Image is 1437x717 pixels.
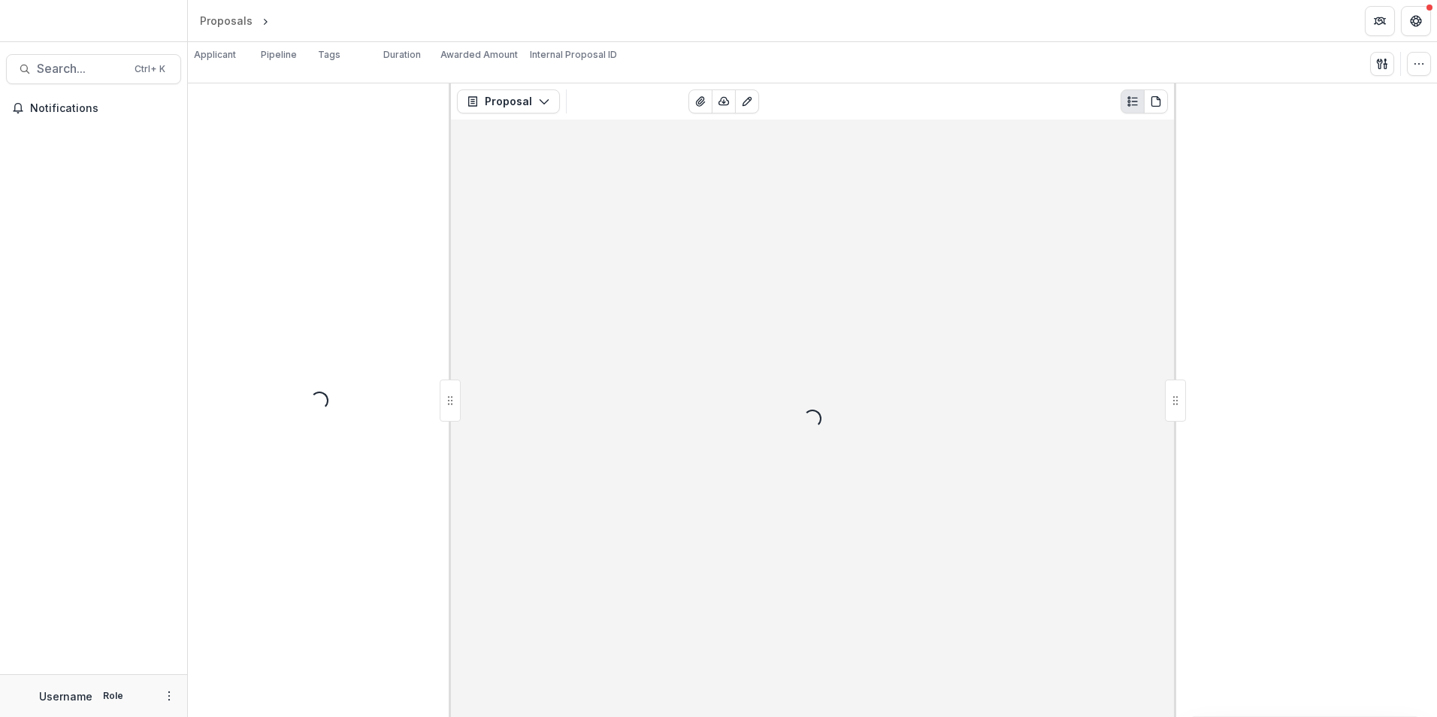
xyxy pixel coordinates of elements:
button: Edit as form [735,89,759,113]
button: Proposal [457,89,560,113]
p: Tags [318,48,340,62]
button: Plaintext view [1121,89,1145,113]
button: More [160,687,178,705]
p: Username [39,688,92,704]
span: Search... [37,62,126,76]
button: Get Help [1401,6,1431,36]
p: Internal Proposal ID [530,48,617,62]
nav: breadcrumb [194,10,336,32]
button: Notifications [6,96,181,120]
p: Applicant [194,48,236,62]
p: Duration [383,48,421,62]
div: Ctrl + K [132,61,168,77]
button: Search... [6,54,181,84]
button: Partners [1365,6,1395,36]
div: Proposals [200,13,253,29]
p: Awarded Amount [440,48,518,62]
p: Role [98,689,128,703]
button: View Attached Files [688,89,712,113]
a: Proposals [194,10,259,32]
p: Pipeline [261,48,297,62]
button: PDF view [1144,89,1168,113]
span: Notifications [30,102,175,115]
